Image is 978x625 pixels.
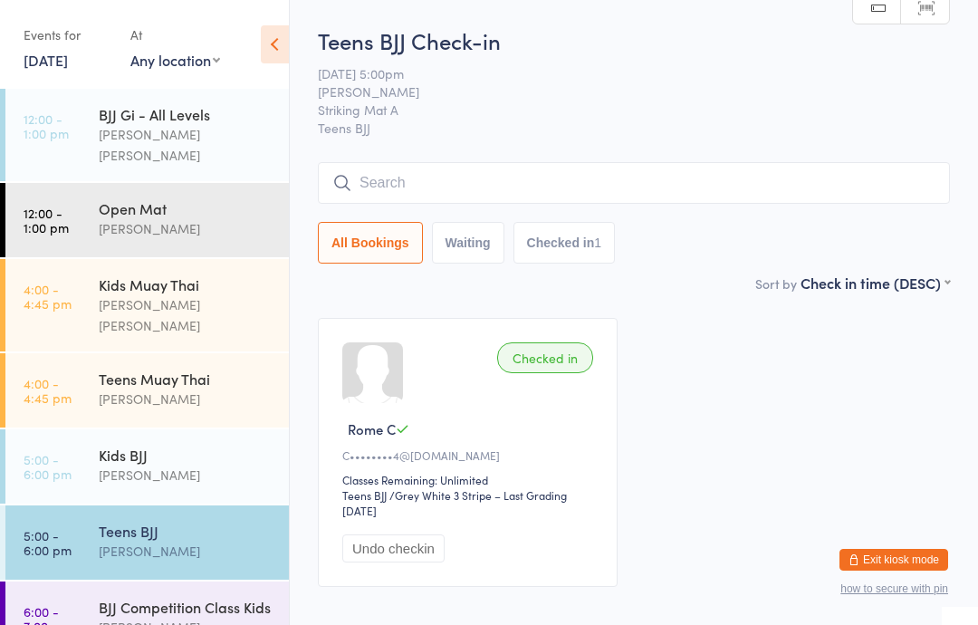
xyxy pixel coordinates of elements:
div: Events for [24,20,112,50]
span: Rome C [348,419,396,438]
button: Waiting [432,222,504,264]
div: Kids BJJ [99,445,273,465]
div: [PERSON_NAME] [99,218,273,239]
span: [PERSON_NAME] [318,82,922,101]
time: 12:00 - 1:00 pm [24,206,69,235]
a: 5:00 -6:00 pmTeens BJJ[PERSON_NAME] [5,505,289,580]
time: 5:00 - 6:00 pm [24,528,72,557]
div: Checked in [497,342,593,373]
div: [PERSON_NAME] [PERSON_NAME] [99,124,273,166]
a: [DATE] [24,50,68,70]
time: 4:00 - 4:45 pm [24,376,72,405]
div: [PERSON_NAME] [99,541,273,562]
div: [PERSON_NAME] [PERSON_NAME] [99,294,273,336]
div: 1 [594,236,601,250]
div: Teens Muay Thai [99,369,273,389]
button: Exit kiosk mode [839,549,948,571]
div: C•••••••• [342,447,599,463]
div: Kids Muay Thai [99,274,273,294]
div: Teens BJJ [99,521,273,541]
button: how to secure with pin [840,582,948,595]
h2: Teens BJJ Check-in [318,25,950,55]
button: Checked in1 [513,222,616,264]
label: Sort by [755,274,797,293]
div: Open Mat [99,198,273,218]
div: [PERSON_NAME] [99,389,273,409]
div: BJJ Gi - All Levels [99,104,273,124]
a: 5:00 -6:00 pmKids BJJ[PERSON_NAME] [5,429,289,504]
button: Undo checkin [342,534,445,562]
time: 12:00 - 1:00 pm [24,111,69,140]
span: / Grey White 3 Stripe – Last Grading [DATE] [342,487,567,518]
span: [DATE] 5:00pm [318,64,922,82]
div: Check in time (DESC) [801,273,950,293]
time: 4:00 - 4:45 pm [24,282,72,311]
input: Search [318,162,950,204]
span: Striking Mat A [318,101,922,119]
div: Teens BJJ [342,487,387,503]
div: Any location [130,50,220,70]
a: 4:00 -4:45 pmTeens Muay Thai[PERSON_NAME] [5,353,289,428]
div: At [130,20,220,50]
div: BJJ Competition Class Kids [99,597,273,617]
span: Teens BJJ [318,119,950,137]
button: All Bookings [318,222,423,264]
div: Classes Remaining: Unlimited [342,472,599,487]
time: 5:00 - 6:00 pm [24,452,72,481]
a: 4:00 -4:45 pmKids Muay Thai[PERSON_NAME] [PERSON_NAME] [5,259,289,351]
a: 12:00 -1:00 pmOpen Mat[PERSON_NAME] [5,183,289,257]
a: 12:00 -1:00 pmBJJ Gi - All Levels[PERSON_NAME] [PERSON_NAME] [5,89,289,181]
div: [PERSON_NAME] [99,465,273,486]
